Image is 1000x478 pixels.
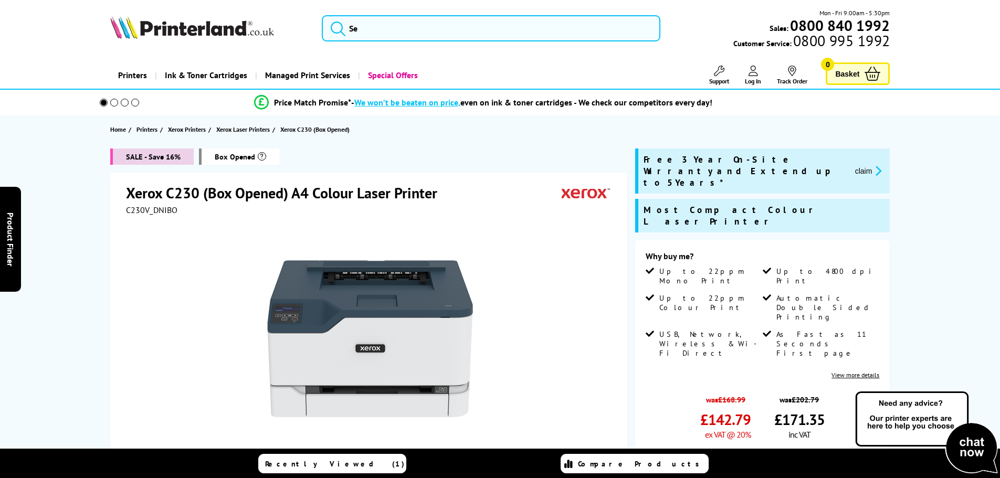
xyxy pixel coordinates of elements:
[110,16,309,41] a: Printerland Logo
[776,267,877,285] span: Up to 4800 dpi Print
[168,124,206,135] span: Xerox Printers
[733,36,890,48] span: Customer Service:
[819,8,890,18] span: Mon - Fri 9:00am - 5:30pm
[5,212,16,266] span: Product Finder
[562,183,610,203] img: Xerox
[351,97,712,108] div: - even on ink & toner cartridges - We check our competitors every day!
[354,97,460,108] span: We won’t be beaten on price,
[659,330,760,358] span: USB, Network, Wireless & Wi-Fi Direct
[700,410,751,429] span: £142.79
[561,454,709,473] a: Compare Products
[110,124,129,135] a: Home
[659,267,760,285] span: Up to 22ppm Mono Print
[258,454,406,473] a: Recently Viewed (1)
[126,205,177,215] span: C230V_DNIBO
[265,459,405,469] span: Recently Viewed (1)
[644,154,847,188] span: Free 3 Year On-Site Warranty and Extend up to 5 Years*
[770,23,788,33] span: Sales:
[853,390,1000,476] img: Open Live Chat window
[126,183,448,203] h1: Xerox C230 (Box Opened) A4 Colour Laser Printer
[216,124,272,135] a: Xerox Laser Printers
[831,371,879,379] a: View more details
[86,93,882,112] li: modal_Promise
[826,62,890,85] a: Basket 0
[709,77,729,85] span: Support
[646,251,879,267] div: Why buy me?
[280,124,350,135] span: Xerox C230 (Box Opened)
[788,429,810,440] span: inc VAT
[776,293,877,322] span: Automatic Double Sided Printing
[835,67,859,81] span: Basket
[358,62,426,89] a: Special Offers
[322,15,660,41] input: Se
[280,124,352,135] a: Xerox C230 (Box Opened)
[788,20,890,30] a: 0800 840 1992
[155,62,255,89] a: Ink & Toner Cartridges
[255,62,358,89] a: Managed Print Services
[216,124,270,135] span: Xerox Laser Printers
[792,36,890,46] span: 0800 995 1992
[110,148,194,165] span: SALE - Save 16%
[110,124,126,135] span: Home
[745,66,761,85] a: Log In
[774,389,825,405] span: was
[777,66,807,85] a: Track Order
[110,62,155,89] a: Printers
[790,16,890,35] b: 0800 840 1992
[165,62,247,89] span: Ink & Toner Cartridges
[705,429,751,440] span: ex VAT @ 20%
[136,124,157,135] span: Printers
[745,77,761,85] span: Log In
[110,16,274,39] img: Printerland Logo
[168,124,208,135] a: Xerox Printers
[718,395,745,405] strike: £168.99
[852,165,885,177] button: promo-description
[578,459,705,469] span: Compare Products
[774,410,825,429] span: £171.35
[267,236,473,442] img: Xerox C230 (Box Opened)
[792,395,819,405] strike: £202.79
[136,124,160,135] a: Printers
[776,330,877,358] span: As Fast as 11 Seconds First page
[700,389,751,405] span: was
[659,293,760,312] span: Up to 22ppm Colour Print
[644,204,885,227] span: Most Compact Colour Laser Printer
[709,66,729,85] a: Support
[821,58,834,71] span: 0
[274,97,351,108] span: Price Match Promise*
[199,148,279,165] span: box-opened-description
